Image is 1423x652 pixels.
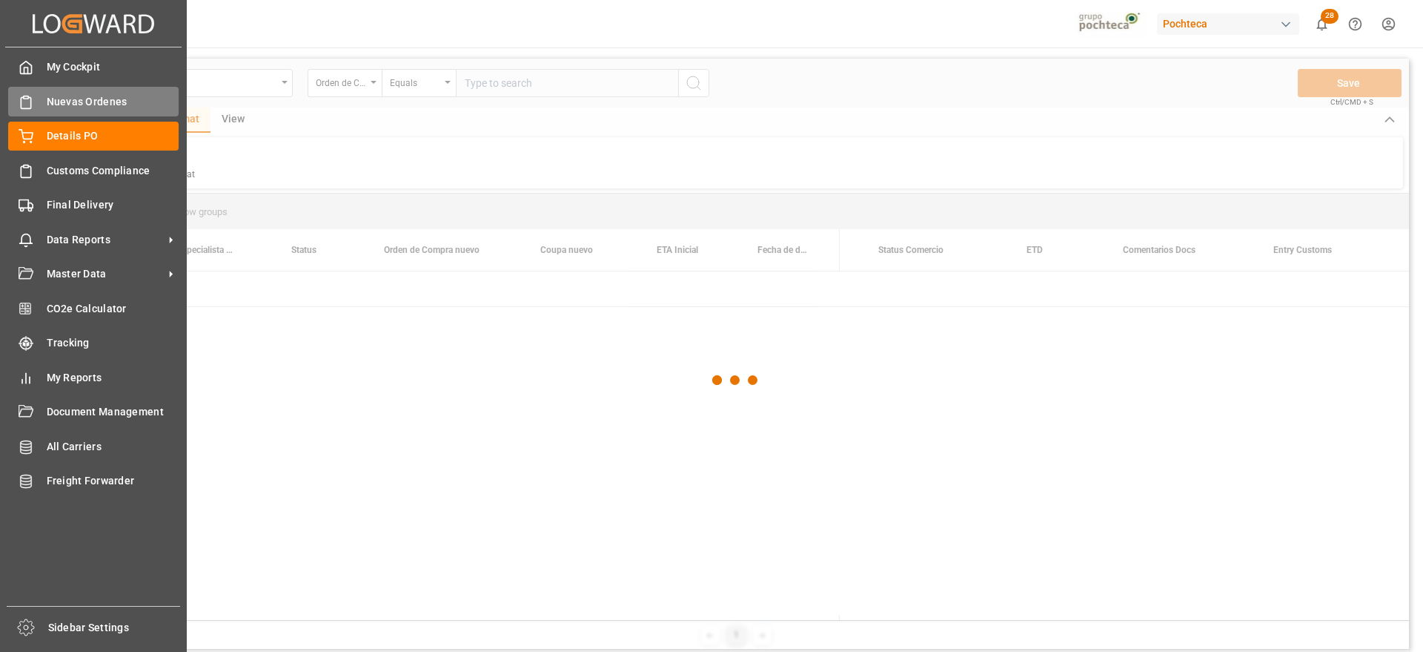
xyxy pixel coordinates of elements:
[47,232,164,248] span: Data Reports
[1321,9,1339,24] span: 28
[8,191,179,220] a: Final Delivery
[8,87,179,116] a: Nuevas Ordenes
[47,370,179,386] span: My Reports
[8,329,179,358] a: Tracking
[8,53,179,82] a: My Cockpit
[47,301,179,317] span: CO2e Calculator
[47,197,179,213] span: Final Delivery
[1305,7,1339,41] button: show 28 new notifications
[1339,7,1372,41] button: Help Center
[8,467,179,495] a: Freight Forwarder
[8,294,179,323] a: CO2e Calculator
[47,128,179,144] span: Details PO
[8,156,179,185] a: Customs Compliance
[1157,13,1299,35] div: Pochteca
[47,473,179,489] span: Freight Forwarder
[8,398,179,427] a: Document Management
[47,163,179,179] span: Customs Compliance
[1074,11,1147,37] img: pochtecaImg.jpg_1689854062.jpg
[8,363,179,392] a: My Reports
[47,266,164,282] span: Master Data
[8,432,179,461] a: All Carriers
[47,59,179,75] span: My Cockpit
[47,94,179,110] span: Nuevas Ordenes
[47,404,179,420] span: Document Management
[1157,10,1305,38] button: Pochteca
[47,439,179,455] span: All Carriers
[8,122,179,151] a: Details PO
[47,335,179,351] span: Tracking
[48,620,181,636] span: Sidebar Settings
